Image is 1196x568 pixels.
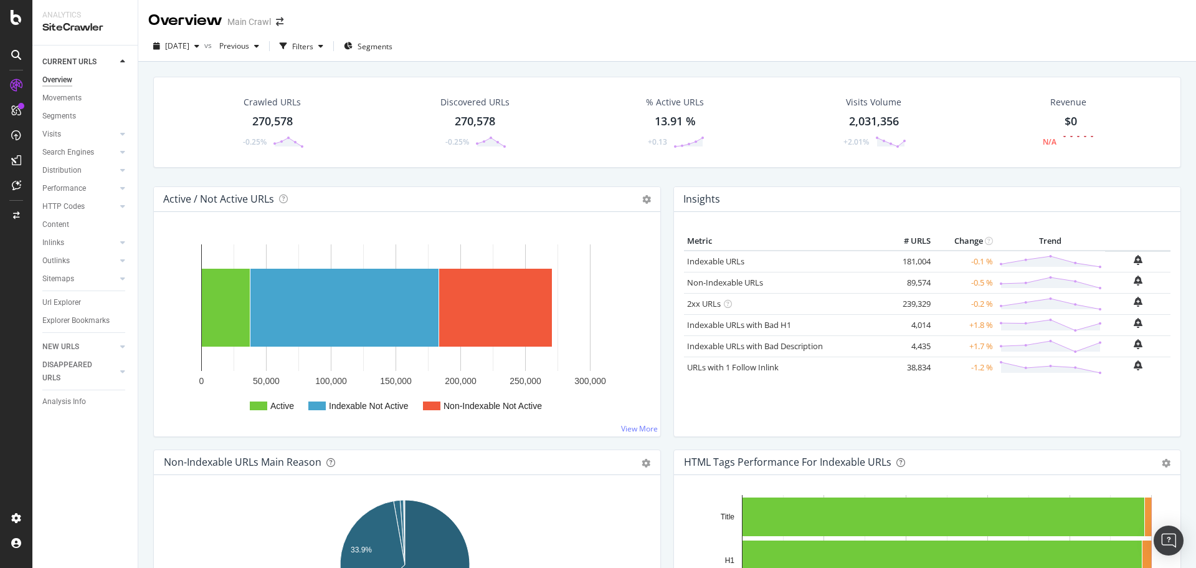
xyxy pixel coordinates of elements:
[42,182,116,195] a: Performance
[42,340,79,354] div: NEW URLS
[687,256,744,267] a: Indexable URLs
[646,96,704,108] div: % Active URLs
[358,41,392,52] span: Segments
[42,272,116,286] a: Sitemaps
[315,376,347,386] text: 100,000
[42,55,97,69] div: CURRENT URLS
[42,200,85,213] div: HTTP Codes
[934,232,996,251] th: Change
[163,191,274,208] h4: Active / Not Active URLs
[934,251,996,272] td: -0.1 %
[351,546,372,554] text: 33.9%
[934,335,996,357] td: +1.7 %
[42,314,129,327] a: Explorer Bookmarks
[164,456,321,468] div: Non-Indexable URLs Main Reason
[42,314,110,327] div: Explorer Bookmarks
[339,36,397,56] button: Segments
[725,556,735,565] text: H1
[42,128,116,141] a: Visits
[510,376,541,386] text: 250,000
[42,128,61,141] div: Visits
[621,423,658,434] a: View More
[934,357,996,378] td: -1.2 %
[42,340,116,354] a: NEW URLS
[687,340,823,352] a: Indexable URLs with Bad Description
[252,113,293,130] div: 270,578
[42,200,116,213] a: HTTP Codes
[884,272,934,293] td: 89,574
[42,254,70,267] div: Outlinks
[329,401,409,411] text: Indexable Not Active
[884,314,934,335] td: 4,014
[884,335,934,357] td: 4,435
[42,21,128,35] div: SiteCrawler
[444,401,542,411] text: Non-Indexable Not Active
[934,293,996,314] td: -0.2 %
[42,74,129,87] a: Overview
[42,359,105,385] div: DISAPPEARED URLS
[148,36,204,56] button: [DATE]
[849,113,899,130] div: 2,031,356
[42,296,129,309] a: Url Explorer
[42,164,82,177] div: Distribution
[42,110,76,123] div: Segments
[687,362,779,373] a: URLs with 1 Follow Inlink
[1134,276,1142,286] div: bell-plus
[214,41,249,51] span: Previous
[244,96,301,108] div: Crawled URLs
[42,74,72,87] div: Overview
[648,137,667,147] div: +0.13
[42,359,116,385] a: DISAPPEARED URLS
[687,298,721,309] a: 2xx URLs
[884,357,934,378] td: 38,834
[204,40,214,51] span: vs
[445,376,477,386] text: 200,000
[1154,526,1184,556] div: Open Intercom Messenger
[164,232,650,426] svg: A chart.
[42,236,116,249] a: Inlinks
[655,113,696,130] div: 13.91 %
[1134,255,1142,265] div: bell-plus
[253,376,280,386] text: 50,000
[42,296,81,309] div: Url Explorer
[199,376,204,386] text: 0
[42,236,64,249] div: Inlinks
[42,254,116,267] a: Outlinks
[1134,318,1142,328] div: bell-plus
[687,277,763,288] a: Non-Indexable URLs
[214,36,264,56] button: Previous
[721,513,735,521] text: Title
[684,456,891,468] div: HTML Tags Performance for Indexable URLs
[884,293,934,314] td: 239,329
[684,232,884,251] th: Metric
[884,232,934,251] th: # URLS
[1134,297,1142,307] div: bell-plus
[42,92,129,105] a: Movements
[148,10,222,31] div: Overview
[42,182,86,195] div: Performance
[884,251,934,272] td: 181,004
[275,36,328,56] button: Filters
[846,96,901,108] div: Visits Volume
[934,314,996,335] td: +1.8 %
[42,92,82,105] div: Movements
[1043,137,1056,147] div: N/A
[455,113,495,130] div: 270,578
[42,218,129,231] a: Content
[1050,96,1086,108] span: Revenue
[270,401,294,411] text: Active
[42,395,86,408] div: Analysis Info
[227,16,271,28] div: Main Crawl
[42,10,128,21] div: Analytics
[42,146,116,159] a: Search Engines
[843,137,869,147] div: +2.01%
[934,272,996,293] td: -0.5 %
[574,376,606,386] text: 300,000
[996,232,1105,251] th: Trend
[642,459,650,468] div: gear
[687,319,791,330] a: Indexable URLs with Bad H1
[1134,339,1142,349] div: bell-plus
[1162,459,1170,468] div: gear
[292,41,313,52] div: Filters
